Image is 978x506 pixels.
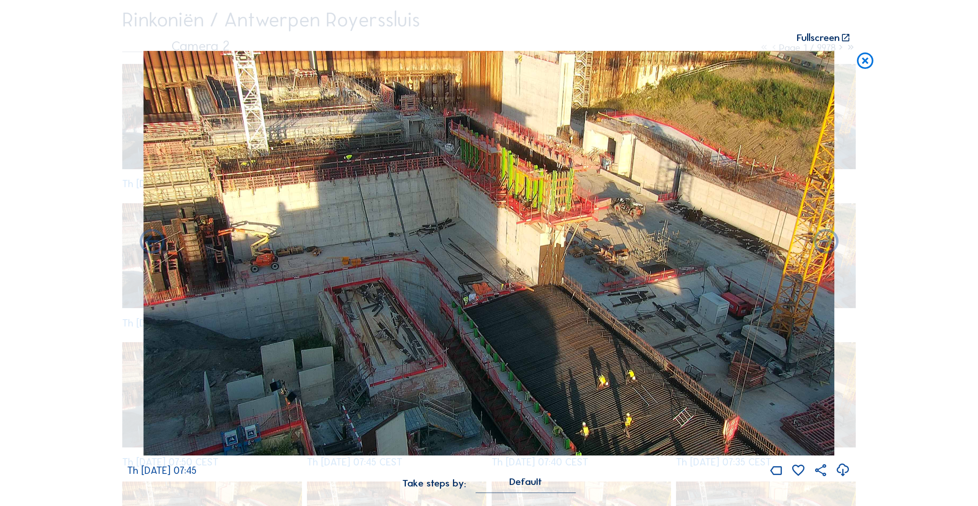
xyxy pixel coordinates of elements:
div: Default [509,478,542,485]
i: Forward [137,228,167,257]
div: Take steps by: [402,478,466,488]
i: Back [811,228,841,257]
span: Th [DATE] 07:45 [127,465,197,477]
img: Image [143,51,834,456]
div: Fullscreen [797,33,840,43]
div: Default [476,478,576,493]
